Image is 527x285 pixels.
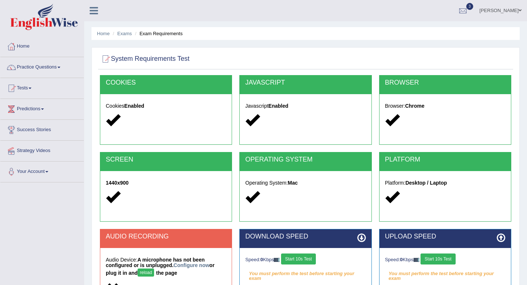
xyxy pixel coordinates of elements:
a: Tests [0,78,84,96]
h2: JAVASCRIPT [245,79,366,86]
h5: Browser: [385,103,505,109]
h2: SCREEN [106,156,226,163]
li: Exam Requirements [133,30,183,37]
a: Strategy Videos [0,141,84,159]
a: Your Account [0,162,84,180]
button: reload [138,269,154,277]
a: Practice Questions [0,57,84,75]
strong: 0 [400,257,403,262]
img: ajax-loader-fb-connection.gif [414,258,419,262]
h2: OPERATING SYSTEM [245,156,366,163]
strong: A microphone has not been configured or is unplugged. or plug it in and the page [106,257,214,276]
h2: DOWNLOAD SPEED [245,233,366,240]
h2: AUDIO RECORDING [106,233,226,240]
h2: System Requirements Test [100,53,190,64]
h5: Cookies [106,103,226,109]
button: Start 10s Test [281,253,316,264]
a: Configure now [173,262,209,268]
strong: 0 [261,257,263,262]
strong: Enabled [268,103,288,109]
strong: Desktop / Laptop [405,180,447,186]
a: Exams [117,31,132,36]
a: Success Stories [0,120,84,138]
em: You must perform the test before starting your exam [245,268,366,279]
h2: BROWSER [385,79,505,86]
h5: Javascript [245,103,366,109]
div: Speed: Kbps [245,253,366,266]
h2: PLATFORM [385,156,505,163]
h5: Audio Device: [106,257,226,278]
div: Speed: Kbps [385,253,505,266]
a: Home [0,36,84,55]
a: Predictions [0,99,84,117]
h5: Platform: [385,180,505,186]
h2: UPLOAD SPEED [385,233,505,240]
button: Start 10s Test [421,253,455,264]
strong: Chrome [405,103,425,109]
h5: Operating System: [245,180,366,186]
h2: COOKIES [106,79,226,86]
strong: 1440x900 [106,180,128,186]
strong: Mac [288,180,298,186]
strong: Enabled [124,103,144,109]
img: ajax-loader-fb-connection.gif [274,258,280,262]
a: Home [97,31,110,36]
span: 3 [466,3,474,10]
em: You must perform the test before starting your exam [385,268,505,279]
